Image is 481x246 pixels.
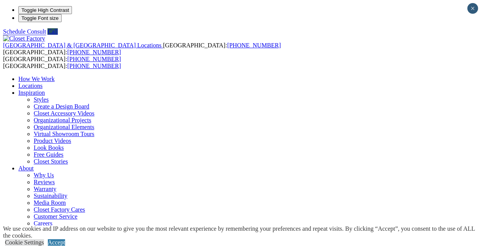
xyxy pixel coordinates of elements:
a: Organizational Elements [34,124,94,130]
a: Warranty [34,186,56,192]
a: Cookie Settings [5,239,44,246]
a: Create a Design Board [34,103,89,110]
a: [PHONE_NUMBER] [227,42,280,49]
button: Toggle High Contrast [18,6,72,14]
a: Look Books [34,144,64,151]
a: Careers [34,220,52,227]
button: Toggle Font size [18,14,62,22]
a: Inspiration [18,89,45,96]
a: About [18,165,34,172]
img: Closet Factory [3,35,45,42]
a: How We Work [18,76,55,82]
span: Toggle Font size [21,15,59,21]
a: Closet Factory Cares [34,206,85,213]
a: Product Videos [34,138,71,144]
a: Virtual Showroom Tours [34,131,95,137]
a: Media Room [34,199,66,206]
a: Customer Service [34,213,77,220]
span: [GEOGRAPHIC_DATA]: [GEOGRAPHIC_DATA]: [3,42,281,55]
a: [PHONE_NUMBER] [67,63,121,69]
a: Call [47,28,58,35]
div: We use cookies and IP address on our website to give you the most relevant experience by remember... [3,225,481,239]
button: Close [467,3,478,14]
a: Closet Accessory Videos [34,110,95,117]
a: [GEOGRAPHIC_DATA] & [GEOGRAPHIC_DATA] Locations [3,42,163,49]
a: Accept [48,239,65,246]
a: Reviews [34,179,55,185]
a: [PHONE_NUMBER] [67,49,121,55]
a: [PHONE_NUMBER] [67,56,121,62]
a: Free Guides [34,151,64,158]
span: [GEOGRAPHIC_DATA] & [GEOGRAPHIC_DATA] Locations [3,42,161,49]
a: Closet Stories [34,158,68,165]
span: [GEOGRAPHIC_DATA]: [GEOGRAPHIC_DATA]: [3,56,121,69]
a: Styles [34,96,49,103]
span: Toggle High Contrast [21,7,69,13]
a: Why Us [34,172,54,178]
a: Organizational Projects [34,117,91,123]
a: Sustainability [34,193,67,199]
a: Locations [18,83,42,89]
a: Schedule Consult [3,28,46,35]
